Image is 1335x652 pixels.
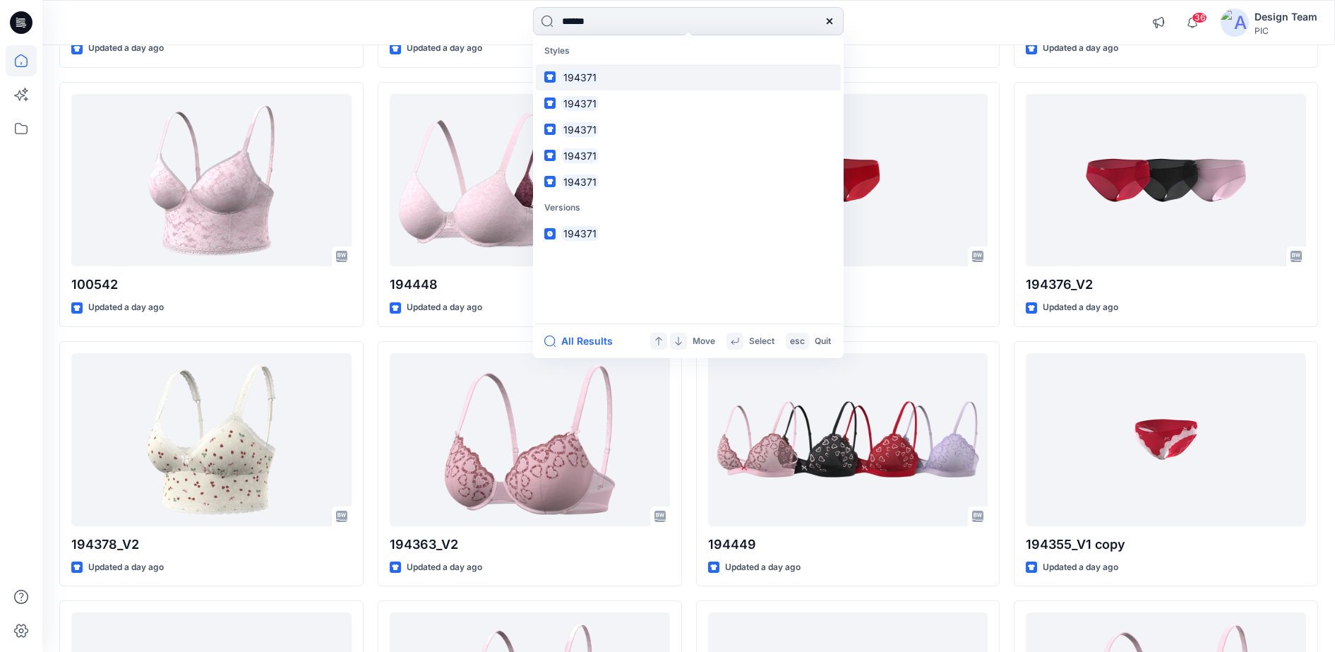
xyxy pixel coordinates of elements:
[536,117,841,143] a: 194371
[1043,560,1118,575] p: Updated a day ago
[536,169,841,195] a: 194371
[749,334,774,349] p: Select
[708,535,988,555] p: 194449
[88,41,164,56] p: Updated a day ago
[88,560,164,575] p: Updated a day ago
[1255,8,1317,25] div: Design Team
[390,353,670,526] a: 194363_V2
[71,275,352,295] p: 100542
[1043,300,1118,315] p: Updated a day ago
[561,174,599,190] mark: 194371
[708,94,988,267] a: 194376_V1
[407,300,482,315] p: Updated a day ago
[1026,535,1306,555] p: 194355_V1 copy
[390,94,670,267] a: 194448
[390,535,670,555] p: 194363_V2
[536,90,841,117] a: 194371
[561,225,599,242] mark: 194371
[71,535,352,555] p: 194378_V2
[815,334,831,349] p: Quit
[693,334,715,349] p: Move
[407,560,482,575] p: Updated a day ago
[1026,353,1306,526] a: 194355_V1 copy
[725,560,801,575] p: Updated a day ago
[544,333,622,350] button: All Results
[561,69,599,85] mark: 194371
[1255,25,1317,36] div: PIC
[561,95,599,112] mark: 194371
[790,334,805,349] p: esc
[1026,94,1306,267] a: 194376_V2
[88,300,164,315] p: Updated a day ago
[1026,275,1306,295] p: 194376_V2
[1221,8,1249,37] img: avatar
[1192,12,1207,23] span: 36
[536,143,841,169] a: 194371
[71,94,352,267] a: 100542
[536,64,841,90] a: 194371
[536,195,841,221] p: Versions
[561,148,599,164] mark: 194371
[536,220,841,247] a: 194371
[708,353,988,526] a: 194449
[561,121,599,138] mark: 194371
[708,275,988,295] p: 194376_V1
[390,275,670,295] p: 194448
[536,38,841,64] p: Styles
[71,353,352,526] a: 194378_V2
[407,41,482,56] p: Updated a day ago
[1043,41,1118,56] p: Updated a day ago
